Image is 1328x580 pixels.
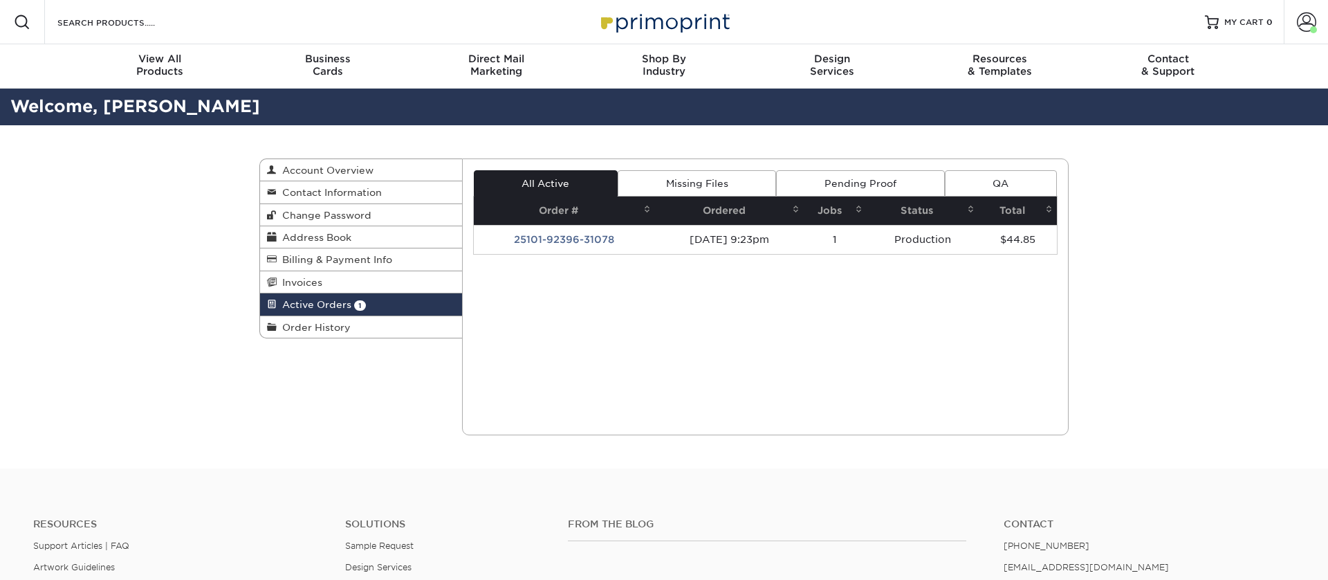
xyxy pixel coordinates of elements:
span: Address Book [277,232,351,243]
th: Ordered [655,197,804,225]
a: Direct MailMarketing [412,44,580,89]
td: 1 [804,225,867,254]
div: & Support [1084,53,1252,78]
a: Design Services [345,562,412,572]
a: QA [945,170,1057,197]
div: Marketing [412,53,580,78]
a: Active Orders 1 [260,293,462,316]
a: All Active [474,170,618,197]
a: [EMAIL_ADDRESS][DOMAIN_NAME] [1004,562,1169,572]
a: [PHONE_NUMBER] [1004,541,1089,551]
span: Billing & Payment Info [277,254,392,265]
span: Contact [1084,53,1252,65]
td: [DATE] 9:23pm [655,225,804,254]
div: Services [748,53,916,78]
a: Invoices [260,271,462,293]
th: Status [867,197,979,225]
span: Invoices [277,277,322,288]
span: Order History [277,322,351,333]
a: BusinessCards [244,44,412,89]
span: Shop By [580,53,748,65]
a: Resources& Templates [916,44,1084,89]
th: Total [979,197,1057,225]
div: Industry [580,53,748,78]
td: Production [867,225,979,254]
img: Primoprint [595,7,733,37]
td: 25101-92396-31078 [474,225,656,254]
h4: Resources [33,518,324,530]
th: Jobs [804,197,867,225]
a: View AllProducts [76,44,244,89]
span: Change Password [277,210,371,221]
span: Resources [916,53,1084,65]
div: Products [76,53,244,78]
td: $44.85 [979,225,1057,254]
a: Artwork Guidelines [33,562,115,572]
a: Order History [260,316,462,338]
a: Address Book [260,226,462,248]
th: Order # [474,197,656,225]
span: Design [748,53,916,65]
a: Shop ByIndustry [580,44,748,89]
a: Contact Information [260,181,462,203]
span: Active Orders [277,299,351,310]
span: Business [244,53,412,65]
div: & Templates [916,53,1084,78]
a: Sample Request [345,541,414,551]
span: Direct Mail [412,53,580,65]
input: SEARCH PRODUCTS..... [56,14,191,30]
span: 0 [1266,17,1273,27]
span: MY CART [1224,17,1264,28]
a: Contact& Support [1084,44,1252,89]
a: Billing & Payment Info [260,248,462,271]
a: Missing Files [618,170,776,197]
div: Cards [244,53,412,78]
h4: Solutions [345,518,547,530]
span: Contact Information [277,187,382,198]
span: View All [76,53,244,65]
a: Change Password [260,204,462,226]
span: Account Overview [277,165,373,176]
a: Account Overview [260,159,462,181]
a: Support Articles | FAQ [33,541,129,551]
h4: From the Blog [568,518,967,530]
a: Contact [1004,518,1295,530]
a: Pending Proof [776,170,944,197]
span: 1 [354,300,366,311]
a: DesignServices [748,44,916,89]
